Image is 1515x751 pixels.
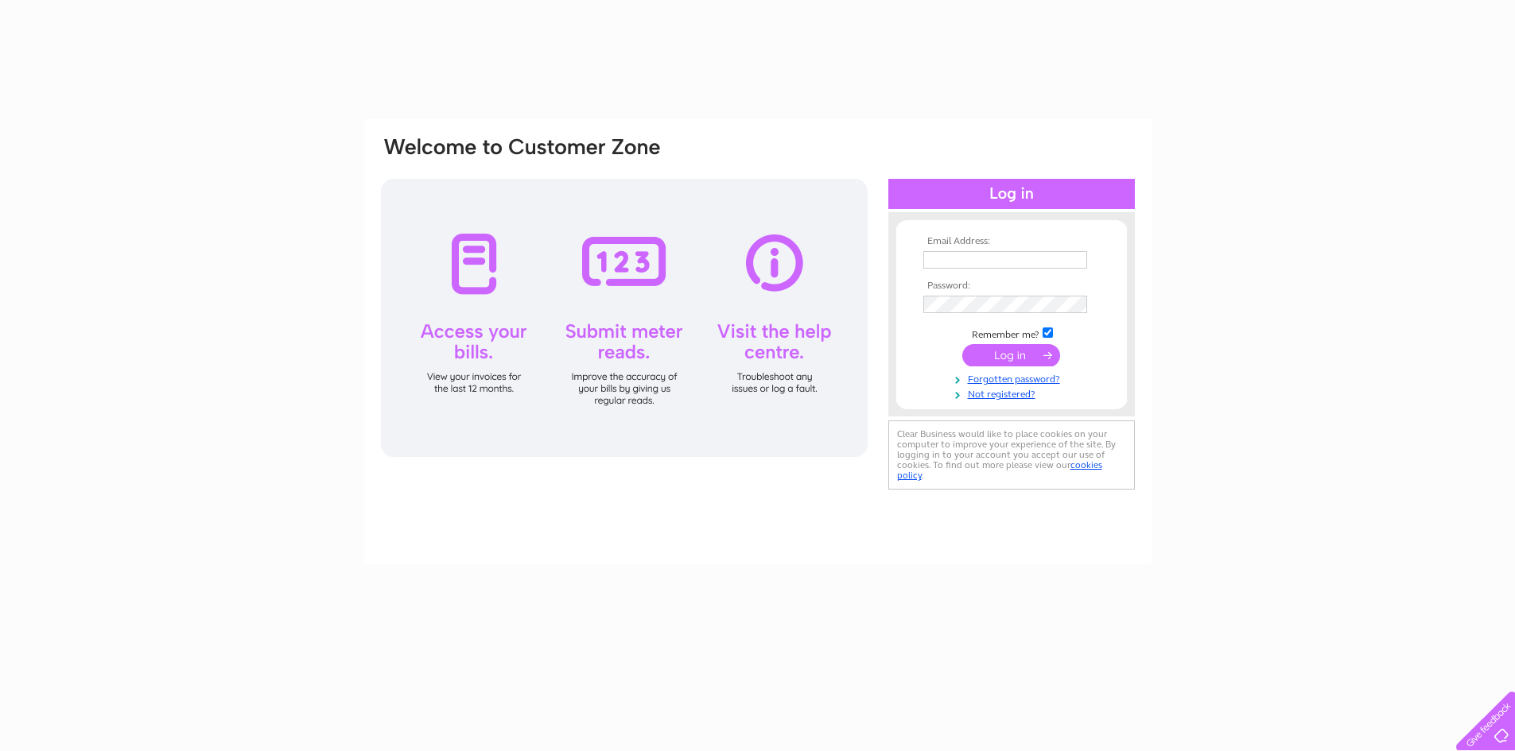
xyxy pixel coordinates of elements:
[923,385,1104,401] a: Not registered?
[962,344,1060,366] input: Submit
[919,325,1104,341] td: Remember me?
[888,420,1135,490] div: Clear Business would like to place cookies on your computer to improve your experience of the sit...
[919,281,1104,292] th: Password:
[897,459,1102,481] a: cookies policy
[923,370,1104,385] a: Forgotten password?
[919,236,1104,247] th: Email Address:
